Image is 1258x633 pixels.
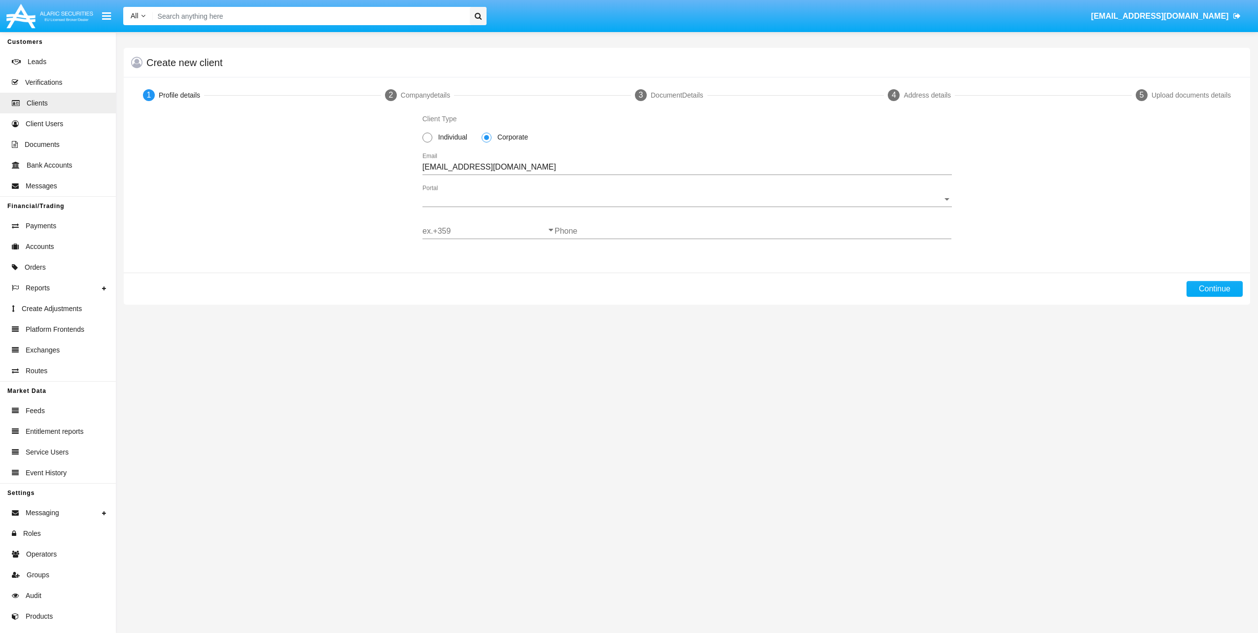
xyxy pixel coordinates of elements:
[26,242,54,252] span: Accounts
[25,77,62,88] span: Verifications
[26,119,63,129] span: Client Users
[25,262,46,273] span: Orders
[131,12,139,20] span: All
[5,1,95,31] img: Logo image
[26,426,84,437] span: Entitlement reports
[651,90,703,101] div: Document Details
[422,195,943,204] span: Portal
[26,447,69,457] span: Service Users
[26,181,57,191] span: Messages
[401,90,450,101] div: Company details
[388,91,393,99] span: 2
[26,591,41,601] span: Audit
[26,508,59,518] span: Messaging
[26,345,60,355] span: Exchanges
[422,114,457,124] label: Client Type
[491,132,530,142] span: Corporate
[27,570,49,580] span: Groups
[26,283,50,293] span: Reports
[26,611,53,622] span: Products
[1139,91,1144,99] span: 5
[26,366,47,376] span: Routes
[26,221,56,231] span: Payments
[25,140,60,150] span: Documents
[147,91,151,99] span: 1
[153,7,467,25] input: Search
[904,90,951,101] div: Address details
[23,528,41,539] span: Roles
[1152,90,1231,101] div: Upload documents details
[1086,2,1246,30] a: [EMAIL_ADDRESS][DOMAIN_NAME]
[26,406,45,416] span: Feeds
[27,160,72,171] span: Bank Accounts
[159,90,200,101] div: Profile details
[27,98,48,108] span: Clients
[432,132,470,142] span: Individual
[26,324,84,335] span: Platform Frontends
[22,304,82,314] span: Create Adjustments
[146,59,223,67] h5: Create new client
[639,91,643,99] span: 3
[26,549,57,560] span: Operators
[123,11,153,21] a: All
[1187,281,1243,297] button: Continue
[892,91,896,99] span: 4
[26,468,67,478] span: Event History
[1091,12,1228,20] span: [EMAIL_ADDRESS][DOMAIN_NAME]
[28,57,46,67] span: Leads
